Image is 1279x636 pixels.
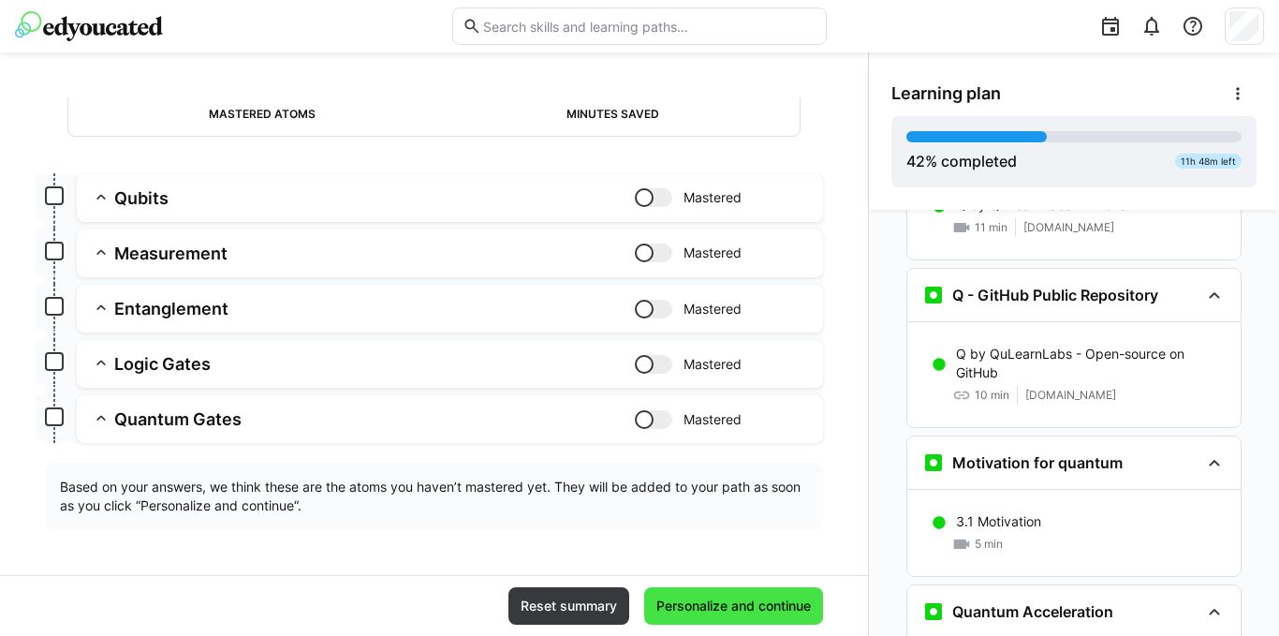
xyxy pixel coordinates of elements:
[952,453,1123,472] h3: Motivation for quantum
[684,188,742,207] span: Mastered
[481,18,816,35] input: Search skills and learning paths…
[114,408,635,430] h3: Quantum Gates
[508,587,629,625] button: Reset summary
[956,512,1041,531] p: 3.1 Motivation
[684,244,742,262] span: Mastered
[518,597,620,615] span: Reset summary
[684,410,742,429] span: Mastered
[956,345,1226,382] p: Q by QuLearnLabs - Open-source on GitHub
[1025,388,1116,403] span: [DOMAIN_NAME]
[975,220,1007,235] span: 11 min
[1175,154,1242,169] div: 11h 48m left
[975,537,1003,552] span: 5 min
[952,286,1158,304] h3: Q - GitHub Public Repository
[891,83,1001,104] span: Learning plan
[45,463,823,530] div: Based on your answers, we think these are the atoms you haven’t mastered yet. They will be added ...
[684,355,742,374] span: Mastered
[975,388,1009,403] span: 10 min
[114,298,635,319] h3: Entanglement
[114,353,635,375] h3: Logic Gates
[644,587,823,625] button: Personalize and continue
[114,243,635,264] h3: Measurement
[952,602,1113,621] h3: Quantum Acceleration
[906,150,1017,172] div: % completed
[566,108,659,121] div: Minutes saved
[114,187,635,209] h3: Qubits
[906,152,925,170] span: 42
[684,300,742,318] span: Mastered
[599,46,625,100] h2: 0
[1023,220,1114,235] span: [DOMAIN_NAME]
[654,597,814,615] span: Personalize and continue
[249,46,275,100] h2: 0
[209,108,316,121] div: Mastered atoms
